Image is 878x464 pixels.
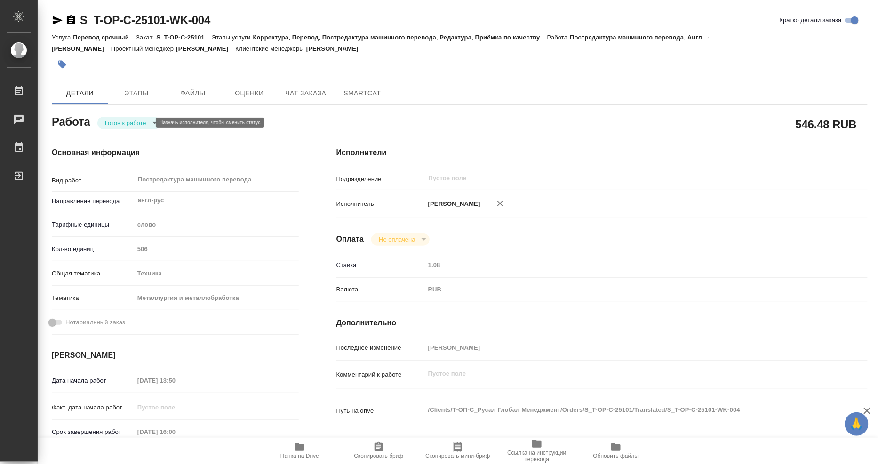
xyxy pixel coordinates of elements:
h4: Исполнители [336,147,868,158]
p: Заказ: [136,34,156,41]
span: 🙏 [849,414,865,434]
p: Этапы услуги [212,34,253,41]
p: Услуга [52,34,73,41]
h4: Дополнительно [336,317,868,329]
span: Оценки [227,87,272,99]
span: SmartCat [340,87,385,99]
p: Работа [547,34,570,41]
span: Ссылка на инструкции перевода [503,449,571,463]
button: Скопировать бриф [339,438,418,464]
p: Клиентские менеджеры [235,45,306,52]
div: слово [134,217,299,233]
p: Факт. дата начала работ [52,403,134,412]
p: Перевод срочный [73,34,136,41]
input: Пустое поле [134,425,216,439]
p: Комментарий к работе [336,370,425,379]
button: Обновить файлы [576,438,655,464]
p: Направление перевода [52,197,134,206]
a: S_T-OP-C-25101-WK-004 [80,14,210,26]
button: Готов к работе [102,119,149,127]
input: Пустое поле [428,173,801,184]
p: Подразделение [336,174,425,184]
p: Общая тематика [52,269,134,278]
button: Добавить тэг [52,54,72,75]
span: Файлы [170,87,216,99]
div: Готов к работе [97,117,160,129]
p: Тематика [52,293,134,303]
p: Вид работ [52,176,134,185]
p: [PERSON_NAME] [306,45,366,52]
button: Папка на Drive [260,438,339,464]
p: Дата начала работ [52,376,134,385]
p: Кол-во единиц [52,244,134,254]
h4: Основная информация [52,147,299,158]
span: Детали [57,87,103,99]
p: [PERSON_NAME] [425,199,480,209]
p: Последнее изменение [336,343,425,353]
textarea: /Clients/Т-ОП-С_Русал Глобал Менеджмент/Orders/S_T-OP-C-25101/Translated/S_T-OP-C-25101-WK-004 [425,402,823,418]
p: Корректура, Перевод, Постредактура машинного перевода, Редактура, Приёмка по качеству [253,34,547,41]
h2: Работа [52,112,90,129]
button: Скопировать ссылку для ЯМессенджера [52,15,63,26]
div: RUB [425,282,823,298]
h4: Оплата [336,234,364,245]
span: Чат заказа [283,87,328,99]
span: Нотариальный заказ [65,318,125,327]
div: Техника [134,266,299,282]
button: Скопировать мини-бриф [418,438,497,464]
input: Пустое поле [134,401,216,414]
p: Проектный менеджер [111,45,176,52]
span: Обновить файлы [593,453,639,459]
input: Пустое поле [425,258,823,272]
p: Срок завершения работ [52,427,134,437]
h2: 546.48 RUB [796,116,857,132]
span: Папка на Drive [280,453,319,459]
span: Скопировать бриф [354,453,403,459]
input: Пустое поле [425,341,823,354]
p: Ставка [336,260,425,270]
h4: [PERSON_NAME] [52,350,299,361]
button: Ссылка на инструкции перевода [497,438,576,464]
p: S_T-OP-C-25101 [156,34,211,41]
input: Пустое поле [134,374,216,387]
button: 🙏 [845,412,869,436]
button: Удалить исполнителя [490,193,511,214]
p: Путь на drive [336,406,425,416]
button: Скопировать ссылку [65,15,77,26]
span: Кратко детали заказа [780,16,842,25]
p: Исполнитель [336,199,425,209]
input: Пустое поле [134,242,299,256]
p: Тарифные единицы [52,220,134,229]
p: Валюта [336,285,425,294]
span: Этапы [114,87,159,99]
p: [PERSON_NAME] [176,45,235,52]
div: Готов к работе [371,233,429,246]
span: Скопировать мини-бриф [425,453,490,459]
div: Металлургия и металлобработка [134,290,299,306]
button: Не оплачена [376,236,418,244]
